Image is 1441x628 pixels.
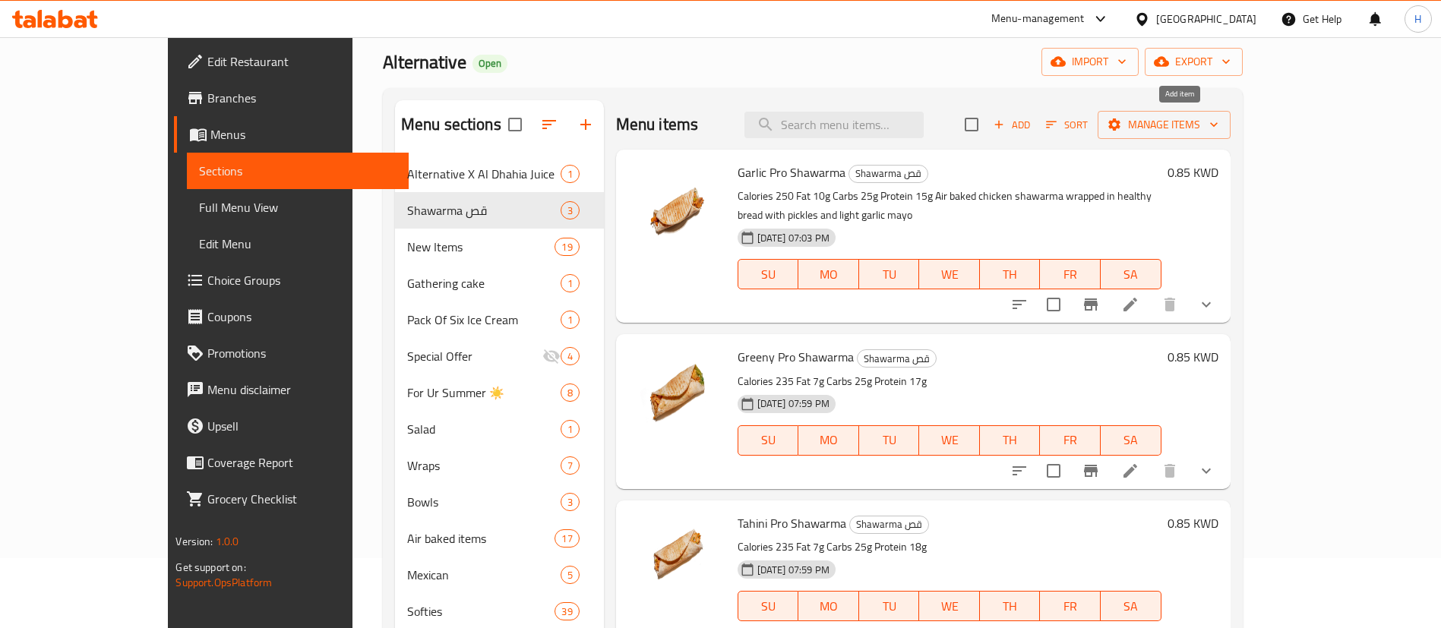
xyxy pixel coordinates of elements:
[1036,113,1098,137] span: Sort items
[174,481,409,517] a: Grocery Checklist
[848,165,928,183] div: Shawarma قص
[567,106,604,143] button: Add section
[407,383,561,402] span: For Ur Summer ☀️
[1073,286,1109,323] button: Branch-specific-item
[401,113,501,136] h2: Menu sections
[986,595,1035,617] span: TH
[744,264,792,286] span: SU
[744,112,924,138] input: search
[1188,286,1225,323] button: show more
[1156,11,1256,27] div: [GEOGRAPHIC_DATA]
[207,89,397,107] span: Branches
[1001,286,1038,323] button: sort-choices
[395,338,604,374] div: Special Offer4
[561,568,579,582] span: 5
[628,513,725,610] img: Tahini Pro Shawarma
[1145,48,1243,76] button: export
[407,274,561,292] span: Gathering cake
[499,109,531,140] span: Select all sections
[865,264,914,286] span: TU
[561,386,579,400] span: 8
[407,566,561,584] span: Mexican
[207,380,397,399] span: Menu disclaimer
[207,417,397,435] span: Upsell
[738,187,1161,225] p: Calories 250 Fat 10g Carbs 25g Protein 15g Air baked chicken shawarma wrapped in healthy bread wi...
[174,298,409,335] a: Coupons
[555,604,578,619] span: 39
[1107,264,1155,286] span: SA
[1042,113,1092,137] button: Sort
[925,595,974,617] span: WE
[174,80,409,116] a: Branches
[561,495,579,510] span: 3
[395,411,604,447] div: Salad1
[407,311,561,329] div: Pack Of Six Ice Cream
[207,453,397,472] span: Coverage Report
[174,335,409,371] a: Promotions
[1046,595,1095,617] span: FR
[738,591,798,621] button: SU
[174,371,409,408] a: Menu disclaimer
[555,602,579,620] div: items
[1414,11,1421,27] span: H
[1073,453,1109,489] button: Branch-specific-item
[407,529,555,548] span: Air baked items
[555,238,579,256] div: items
[1101,425,1161,456] button: SA
[174,116,409,153] a: Menus
[207,271,397,289] span: Choice Groups
[542,347,561,365] svg: Inactive section
[744,429,792,451] span: SU
[1168,513,1218,534] h6: 0.85 KWD
[1041,48,1139,76] button: import
[383,45,466,79] span: Alternative
[1168,162,1218,183] h6: 0.85 KWD
[199,235,397,253] span: Edit Menu
[751,563,836,577] span: [DATE] 07:59 PM
[395,557,604,593] div: Mexican5
[199,198,397,216] span: Full Menu View
[1152,453,1188,489] button: delete
[561,276,579,291] span: 1
[1101,259,1161,289] button: SA
[986,264,1035,286] span: TH
[859,259,920,289] button: TU
[1157,52,1231,71] span: export
[980,425,1041,456] button: TH
[407,420,561,438] div: Salad
[1054,52,1127,71] span: import
[1197,462,1215,480] svg: Show Choices
[798,591,859,621] button: MO
[395,374,604,411] div: For Ur Summer ☀️8
[850,516,928,533] span: Shawarma قص
[744,595,792,617] span: SU
[407,201,561,219] div: Shawarma قص
[1038,455,1070,487] span: Select to update
[561,383,580,402] div: items
[1107,595,1155,617] span: SA
[555,240,578,254] span: 19
[187,226,409,262] a: Edit Menu
[1152,286,1188,323] button: delete
[407,493,561,511] span: Bowls
[865,429,914,451] span: TU
[804,429,853,451] span: MO
[407,347,542,365] span: Special Offer
[1197,295,1215,314] svg: Show Choices
[561,204,579,218] span: 3
[187,153,409,189] a: Sections
[395,447,604,484] div: Wraps7
[561,422,579,437] span: 1
[738,425,798,456] button: SU
[849,165,927,182] span: Shawarma قص
[1168,346,1218,368] h6: 0.85 KWD
[407,456,561,475] span: Wraps
[738,372,1161,391] p: Calories 235 Fat 7g Carbs 25g Protein 17g
[858,350,936,368] span: Shawarma قص
[395,192,604,229] div: Shawarma قص3
[1098,111,1231,139] button: Manage items
[986,429,1035,451] span: TH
